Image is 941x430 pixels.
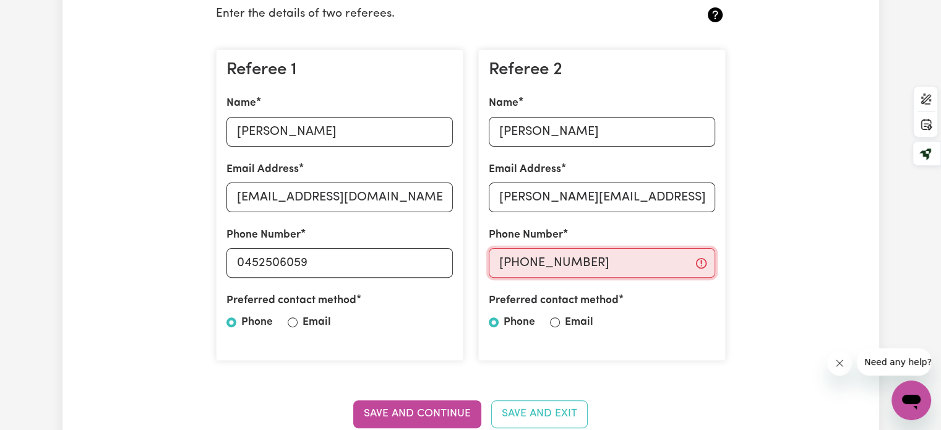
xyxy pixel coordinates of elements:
[489,161,561,178] label: Email Address
[489,227,563,243] label: Phone Number
[216,6,641,24] p: Enter the details of two referees.
[303,314,331,330] label: Email
[491,400,588,428] button: Save and Exit
[226,227,301,243] label: Phone Number
[827,351,852,376] iframe: Close message
[892,381,931,420] iframe: Button to launch messaging window
[504,314,535,330] label: Phone
[489,95,518,111] label: Name
[226,60,453,81] h3: Referee 1
[565,314,593,330] label: Email
[241,314,273,330] label: Phone
[226,293,356,309] label: Preferred contact method
[226,161,299,178] label: Email Address
[226,95,256,111] label: Name
[7,9,75,19] span: Need any help?
[857,348,931,376] iframe: Message from company
[489,60,715,81] h3: Referee 2
[353,400,481,428] button: Save and Continue
[489,293,619,309] label: Preferred contact method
